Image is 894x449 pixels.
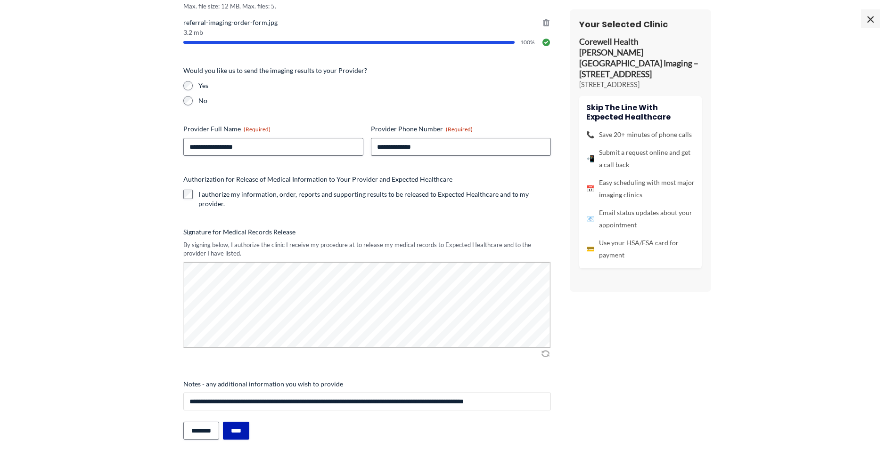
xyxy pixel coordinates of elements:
span: 📅 [586,183,594,195]
span: 📲 [586,152,594,165]
li: Use your HSA/FSA card for payment [586,237,695,261]
label: Notes - any additional information you wish to provide [183,379,551,389]
label: Provider Full Name [183,124,363,134]
span: 3.2 mb [183,29,551,36]
h3: Your Selected Clinic [579,19,702,30]
label: I authorize my information, order, reports and supporting results to be released to Expected Heal... [198,190,551,208]
span: 📧 [586,213,594,225]
span: (Required) [244,126,271,133]
li: Easy scheduling with most major imaging clinics [586,176,695,201]
span: Max. file size: 12 MB, Max. files: 5. [183,2,551,11]
div: By signing below, I authorize the clinic I receive my procedure at to release my medical records ... [183,241,551,258]
span: (Required) [446,126,473,133]
span: referral-imaging-order-form.jpg [183,18,551,27]
li: Email status updates about your appointment [586,207,695,231]
span: 100% [520,40,536,45]
label: Signature for Medical Records Release [183,227,551,237]
legend: Authorization for Release of Medical Information to Your Provider and Expected Healthcare [183,175,452,184]
label: Provider Phone Number [371,124,551,134]
span: 💳 [586,243,594,255]
p: [STREET_ADDRESS] [579,80,702,89]
legend: Would you like us to send the imaging results to your Provider? [183,66,367,75]
label: Yes [198,81,551,90]
label: No [198,96,551,105]
img: Clear Signature [540,349,551,358]
span: 📞 [586,128,594,141]
h4: Skip the line with Expected Healthcare [586,103,695,121]
p: Corewell Health [PERSON_NAME][GEOGRAPHIC_DATA] Imaging – [STREET_ADDRESS] [579,37,702,80]
li: Save 20+ minutes of phone calls [586,128,695,141]
span: × [861,9,880,28]
li: Submit a request online and get a call back [586,146,695,171]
